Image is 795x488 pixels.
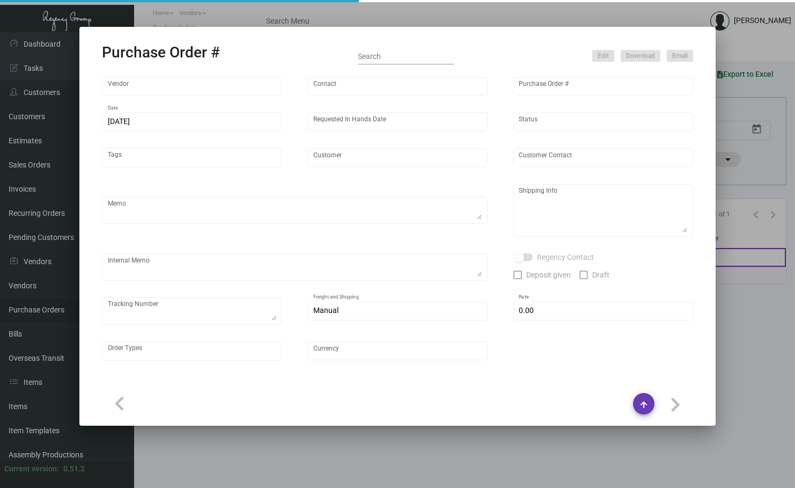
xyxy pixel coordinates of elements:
[102,43,220,62] h2: Purchase Order #
[626,52,655,61] span: Download
[111,385,130,396] div: Items
[205,385,249,396] div: Attachments
[598,52,609,61] span: Edit
[667,50,693,62] button: Email
[313,306,338,315] span: Manual
[526,268,571,281] span: Deposit given
[261,385,303,396] div: Activity logs
[537,251,594,264] span: Regency Contact
[4,463,59,475] div: Current version:
[173,385,194,396] div: Notes
[592,268,609,281] span: Draft
[63,463,85,475] div: 0.51.2
[592,50,614,62] button: Edit
[621,50,660,62] button: Download
[142,385,161,396] div: Tasks
[672,52,688,61] span: Email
